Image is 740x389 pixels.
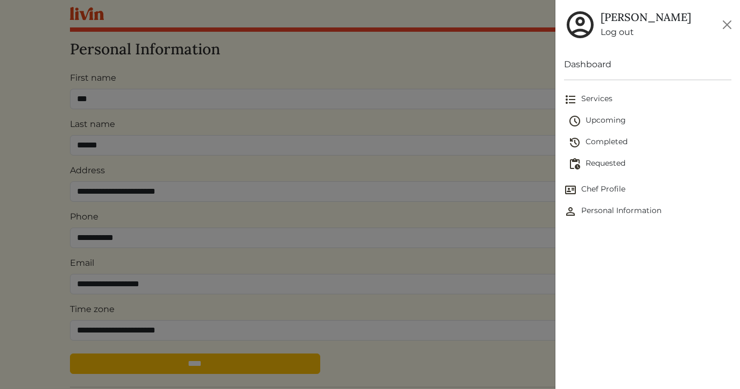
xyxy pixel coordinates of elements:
img: user_account-e6e16d2ec92f44fc35f99ef0dc9cddf60790bfa021a6ecb1c896eb5d2907b31c.svg [564,9,596,41]
a: Log out [601,26,691,39]
a: Personal InformationPersonal Information [564,201,731,222]
span: Requested [568,158,731,171]
a: Dashboard [564,58,731,71]
span: Services [564,93,731,106]
a: Completed [568,132,731,153]
img: pending_actions-fd19ce2ea80609cc4d7bbea353f93e2f363e46d0f816104e4e0650fdd7f915cf.svg [568,158,581,171]
img: Personal Information [564,205,577,218]
h5: [PERSON_NAME] [601,11,691,24]
img: history-2b446bceb7e0f53b931186bf4c1776ac458fe31ad3b688388ec82af02103cd45.svg [568,136,581,149]
span: Chef Profile [564,183,731,196]
button: Close [718,16,736,33]
a: Requested [568,153,731,175]
span: Upcoming [568,115,731,128]
a: Upcoming [568,110,731,132]
span: Completed [568,136,731,149]
a: Services [564,89,731,110]
img: Chef Profile [564,183,577,196]
img: format_list_bulleted-ebc7f0161ee23162107b508e562e81cd567eeab2455044221954b09d19068e74.svg [564,93,577,106]
a: Chef ProfileChef Profile [564,179,731,201]
span: Personal Information [564,205,731,218]
img: schedule-fa401ccd6b27cf58db24c3bb5584b27dcd8bd24ae666a918e1c6b4ae8c451a22.svg [568,115,581,128]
